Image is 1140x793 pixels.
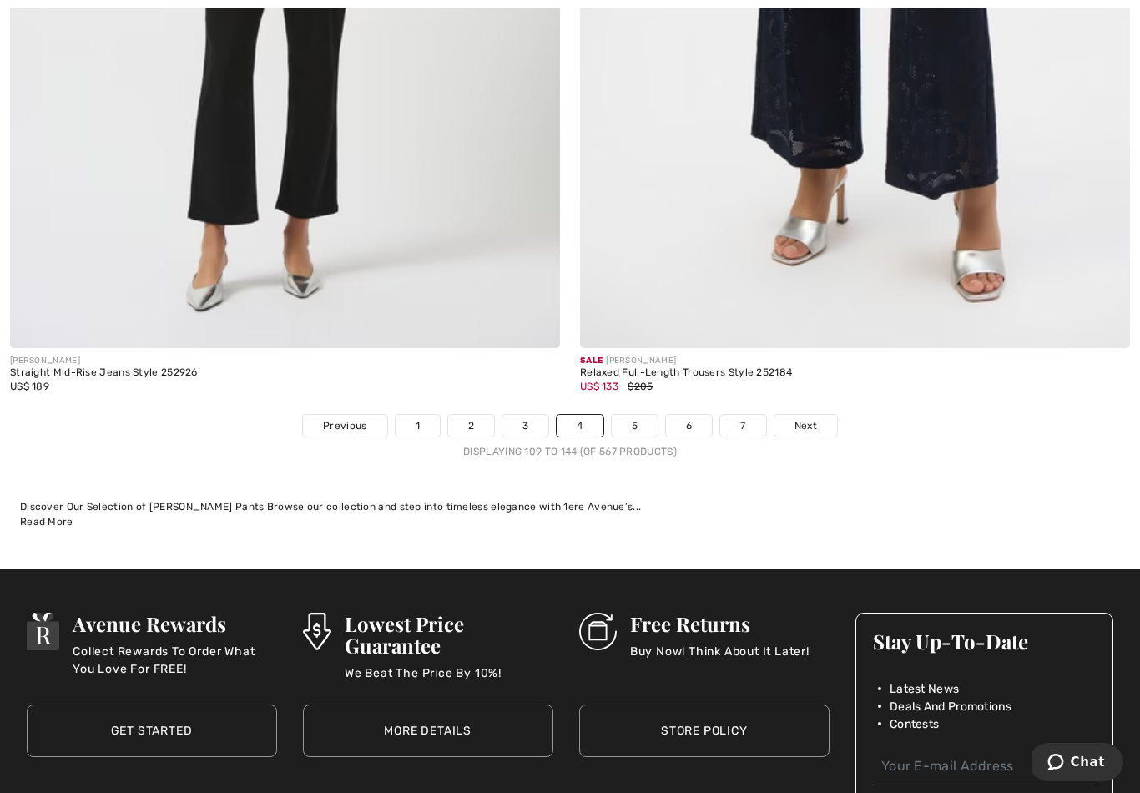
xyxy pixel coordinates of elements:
span: US$ 133 [580,381,618,392]
a: 2 [448,415,494,437]
p: We Beat The Price By 10%! [345,664,553,698]
div: Relaxed Full-Length Trousers Style 252184 [580,367,792,379]
span: Next [794,418,817,433]
h3: Free Returns [630,613,810,634]
a: 4 [557,415,603,437]
span: Sale [580,356,603,366]
h3: Avenue Rewards [73,613,276,634]
a: 6 [666,415,712,437]
img: Avenue Rewards [27,613,60,650]
iframe: Opens a widget where you can chat to one of our agents [1032,743,1123,785]
a: Store Policy [579,705,830,757]
p: Collect Rewards To Order What You Love For FREE! [73,643,276,676]
img: Free Returns [579,613,617,650]
h3: Lowest Price Guarantee [345,613,553,656]
a: 3 [502,415,548,437]
span: Latest News [890,680,959,698]
div: Discover Our Selection of [PERSON_NAME] Pants Browse our collection and step into timeless elegan... [20,499,1120,514]
a: More Details [303,705,553,757]
img: Lowest Price Guarantee [303,613,331,650]
a: Previous [303,415,386,437]
a: 1 [396,415,440,437]
input: Your E-mail Address [873,748,1097,785]
a: 7 [720,415,765,437]
span: Deals And Promotions [890,698,1011,715]
span: Previous [323,418,366,433]
a: Next [774,415,837,437]
h3: Stay Up-To-Date [873,630,1097,652]
a: 5 [612,415,658,437]
div: [PERSON_NAME] [580,355,792,367]
div: Straight Mid-Rise Jeans Style 252926 [10,367,198,379]
a: Get Started [27,705,277,757]
span: Read More [20,516,73,528]
span: US$ 189 [10,381,49,392]
span: Contests [890,715,939,733]
span: $205 [628,381,653,392]
div: [PERSON_NAME] [10,355,198,367]
p: Buy Now! Think About It Later! [630,643,810,676]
